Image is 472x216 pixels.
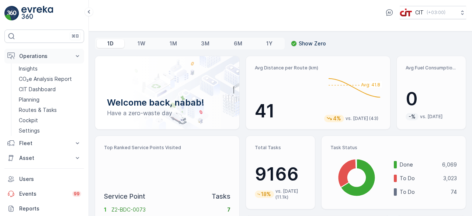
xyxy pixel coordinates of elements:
[19,86,56,93] p: CIT Dashboard
[427,10,445,16] p: ( +03:00 )
[19,106,57,114] p: Routes & Tasks
[406,65,457,71] p: Avg Fuel Consumption per Route (lt)
[104,206,107,213] p: 1
[330,145,457,151] p: Task Status
[16,74,84,84] a: CO₂e Analysis Report
[72,33,79,39] p: ⌘B
[451,188,457,196] p: 74
[332,115,342,122] p: 4%
[255,145,306,151] p: Total Tasks
[299,40,326,47] p: Show Zero
[19,140,69,147] p: Fleet
[19,127,40,134] p: Settings
[16,84,84,95] a: CIT Dashboard
[255,100,318,122] p: 41
[400,188,446,196] p: To Do
[255,65,318,71] p: Avg Distance per Route (km)
[107,97,228,109] p: Welcome back, nabab!
[400,175,438,182] p: To Do
[111,206,222,213] p: Z2-BDC-0073
[442,161,457,168] p: 6,069
[400,161,437,168] p: Done
[19,65,38,72] p: Insights
[346,116,378,121] p: vs. [DATE] (43)
[400,6,466,19] button: CIT(+03:00)
[16,115,84,126] a: Cockpit
[4,151,84,165] button: Asset
[19,117,38,124] p: Cockpit
[4,136,84,151] button: Fleet
[443,175,457,182] p: 3,023
[19,205,81,212] p: Reports
[19,96,39,103] p: Planning
[234,40,242,47] p: 6M
[4,172,84,186] a: Users
[415,9,424,16] p: CIT
[227,206,230,213] p: 7
[19,190,68,198] p: Events
[19,175,81,183] p: Users
[420,114,442,120] p: vs. [DATE]
[104,191,145,202] p: Service Point
[74,191,80,197] p: 99
[212,191,230,202] p: Tasks
[19,52,69,60] p: Operations
[104,145,230,151] p: Top Ranked Service Points Visited
[4,201,84,216] a: Reports
[4,6,19,21] img: logo
[19,75,72,83] p: CO₂e Analysis Report
[16,105,84,115] a: Routes & Tasks
[255,163,306,185] p: 9166
[260,191,272,198] p: 18%
[275,188,306,200] p: vs. [DATE] (11.1k)
[406,88,457,110] p: 0
[21,6,53,21] img: logo_light-DOdMpM7g.png
[16,95,84,105] a: Planning
[266,40,273,47] p: 1Y
[107,40,114,47] p: 1D
[170,40,177,47] p: 1M
[400,8,412,17] img: cit-logo_pOk6rL0.png
[16,126,84,136] a: Settings
[19,154,69,162] p: Asset
[408,113,416,120] p: -%
[107,109,228,117] p: Have a zero-waste day
[16,64,84,74] a: Insights
[201,40,209,47] p: 3M
[138,40,145,47] p: 1W
[4,49,84,64] button: Operations
[4,186,84,201] a: Events99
